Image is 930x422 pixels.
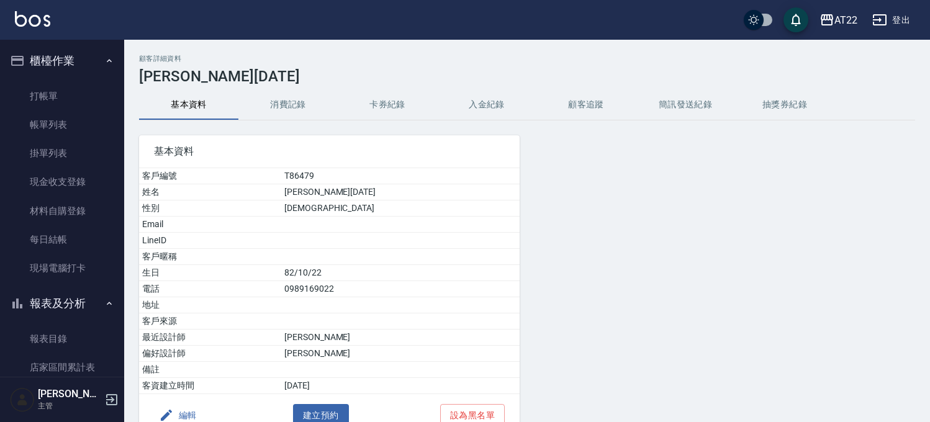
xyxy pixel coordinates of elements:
a: 現金收支登錄 [5,168,119,196]
td: [PERSON_NAME] [281,346,520,362]
button: 消費記錄 [238,90,338,120]
td: 備註 [139,362,281,378]
button: 登出 [867,9,915,32]
button: 顧客追蹤 [536,90,636,120]
td: 地址 [139,297,281,313]
td: 客資建立時間 [139,378,281,394]
a: 掛單列表 [5,139,119,168]
button: 報表及分析 [5,287,119,320]
a: 現場電腦打卡 [5,254,119,282]
td: LineID [139,233,281,249]
a: 打帳單 [5,82,119,110]
td: [PERSON_NAME][DATE] [281,184,520,200]
td: 偏好設計師 [139,346,281,362]
td: 電話 [139,281,281,297]
td: 客戶來源 [139,313,281,330]
h5: [PERSON_NAME] [38,388,101,400]
img: Logo [15,11,50,27]
img: Person [10,387,35,412]
a: 店家區間累計表 [5,353,119,382]
span: 基本資料 [154,145,505,158]
a: 每日結帳 [5,225,119,254]
td: [DATE] [281,378,520,394]
td: Email [139,217,281,233]
button: 入金紀錄 [437,90,536,120]
button: 櫃檯作業 [5,45,119,77]
a: 報表目錄 [5,325,119,353]
h2: 顧客詳細資料 [139,55,915,63]
a: 帳單列表 [5,110,119,139]
td: 客戶暱稱 [139,249,281,265]
button: AT22 [815,7,862,33]
td: 82/10/22 [281,265,520,281]
h3: [PERSON_NAME][DATE] [139,68,915,85]
button: save [783,7,808,32]
button: 卡券紀錄 [338,90,437,120]
td: 生日 [139,265,281,281]
td: T86479 [281,168,520,184]
td: [PERSON_NAME] [281,330,520,346]
button: 簡訊發送紀錄 [636,90,735,120]
td: 0989169022 [281,281,520,297]
button: 抽獎券紀錄 [735,90,834,120]
div: AT22 [834,12,857,28]
p: 主管 [38,400,101,411]
button: 基本資料 [139,90,238,120]
td: 最近設計師 [139,330,281,346]
td: 姓名 [139,184,281,200]
td: 性別 [139,200,281,217]
td: 客戶編號 [139,168,281,184]
a: 材料自購登錄 [5,197,119,225]
td: [DEMOGRAPHIC_DATA] [281,200,520,217]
